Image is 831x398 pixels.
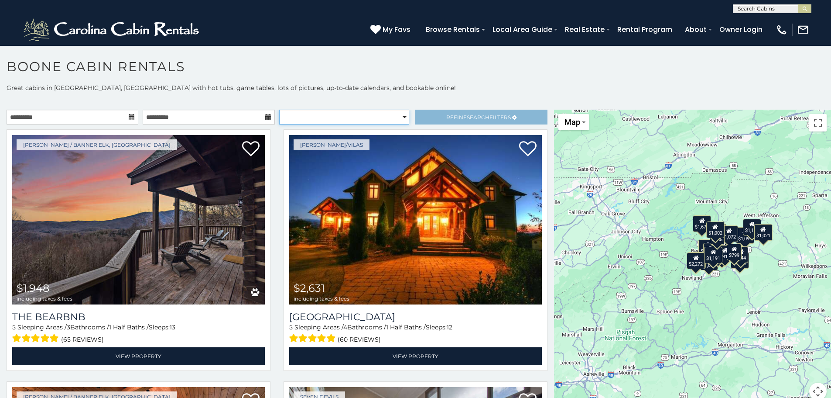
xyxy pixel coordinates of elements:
[289,135,542,305] a: Wilderness Lodge $2,631 including taxes & fees
[446,114,511,121] span: Refine Filters
[294,296,349,301] span: including taxes & fees
[289,323,542,345] div: Sleeping Areas / Bathrooms / Sleeps:
[289,311,542,323] h3: Wilderness Lodge
[17,296,72,301] span: including taxes & fees
[519,140,537,159] a: Add to favorites
[289,135,542,305] img: Wilderness Lodge
[447,323,452,331] span: 12
[421,22,484,37] a: Browse Rentals
[681,22,711,37] a: About
[704,247,723,263] div: $1,191
[17,282,49,294] span: $1,948
[727,244,742,260] div: $799
[61,334,104,345] span: (65 reviews)
[718,245,733,261] div: $914
[12,323,265,345] div: Sleeping Areas / Bathrooms / Sleeps:
[22,17,203,43] img: White-1-2.png
[693,215,711,232] div: $1,679
[289,323,293,331] span: 5
[12,347,265,365] a: View Property
[797,24,809,36] img: mail-regular-white.png
[415,110,547,125] a: RefineSearchFilters
[488,22,557,37] a: Local Area Guide
[383,24,410,35] span: My Favs
[289,347,542,365] a: View Property
[564,118,580,127] span: Map
[720,225,739,242] div: $1,072
[67,323,70,331] span: 3
[289,311,542,323] a: [GEOGRAPHIC_DATA]
[294,282,325,294] span: $2,631
[386,323,426,331] span: 1 Half Baths /
[687,252,705,269] div: $2,272
[12,135,265,305] a: The Bearbnb $1,948 including taxes & fees
[338,334,381,345] span: (60 reviews)
[698,239,717,256] div: $1,248
[294,139,369,150] a: [PERSON_NAME]/Vilas
[776,24,788,36] img: phone-regular-white.png
[710,228,725,245] div: $885
[743,219,761,235] div: $1,103
[715,22,767,37] a: Owner Login
[736,227,755,243] div: $1,096
[12,323,16,331] span: 5
[467,114,489,121] span: Search
[613,22,677,37] a: Rental Program
[17,139,177,150] a: [PERSON_NAME] / Banner Elk, [GEOGRAPHIC_DATA]
[734,246,749,263] div: $944
[809,114,827,132] button: Toggle fullscreen view
[754,224,773,241] div: $1,021
[731,252,749,268] div: $1,722
[370,24,413,35] a: My Favs
[242,140,260,159] a: Add to favorites
[703,243,718,260] div: $893
[170,323,175,331] span: 13
[12,311,265,323] a: The Bearbnb
[561,22,609,37] a: Real Estate
[700,253,718,270] div: $1,026
[687,252,706,268] div: $1,252
[109,323,149,331] span: 1 Half Baths /
[12,135,265,305] img: The Bearbnb
[343,323,347,331] span: 4
[706,221,725,238] div: $1,002
[558,114,589,130] button: Change map style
